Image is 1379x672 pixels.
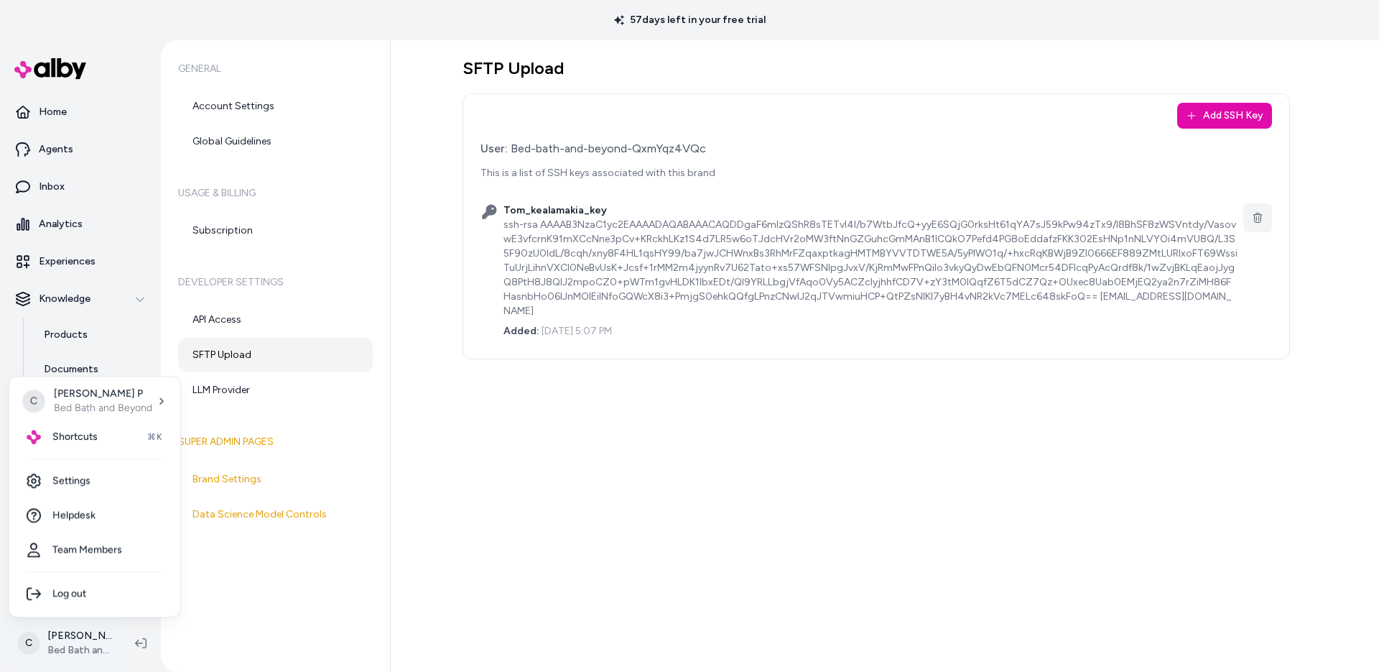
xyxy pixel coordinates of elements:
[54,387,152,401] p: [PERSON_NAME] P
[22,390,45,413] span: C
[54,401,152,415] p: Bed Bath and Beyond
[15,576,175,611] div: Log out
[15,464,175,498] a: Settings
[27,430,41,444] img: alby Logo
[15,533,175,567] a: Team Members
[52,508,96,523] span: Helpdesk
[147,431,163,443] span: ⌘K
[52,430,98,444] span: Shortcuts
